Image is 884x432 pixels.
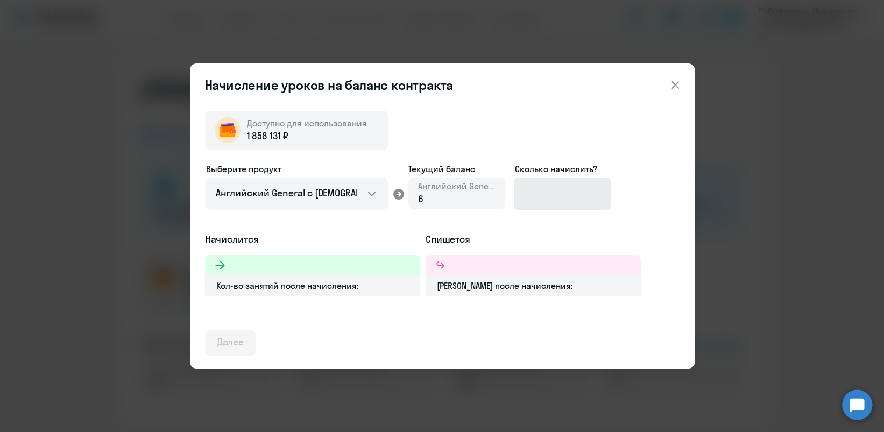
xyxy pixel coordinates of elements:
span: 1 858 131 ₽ [247,129,288,143]
span: Сколько начислить? [515,164,597,174]
div: Далее [217,335,244,349]
span: 6 [418,193,423,205]
header: Начисление уроков на баланс контракта [190,76,695,94]
span: Выберите продукт [206,164,281,174]
h5: Начислится [205,232,420,246]
span: Доступно для использования [247,118,367,129]
div: [PERSON_NAME] после начисления: [426,275,641,296]
div: Кол-во занятий после начисления: [205,275,420,296]
button: Далее [205,330,256,356]
span: Текущий баланс [408,162,505,175]
img: wallet-circle.png [215,117,241,143]
span: Английский General [418,180,496,192]
h5: Спишется [426,232,641,246]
